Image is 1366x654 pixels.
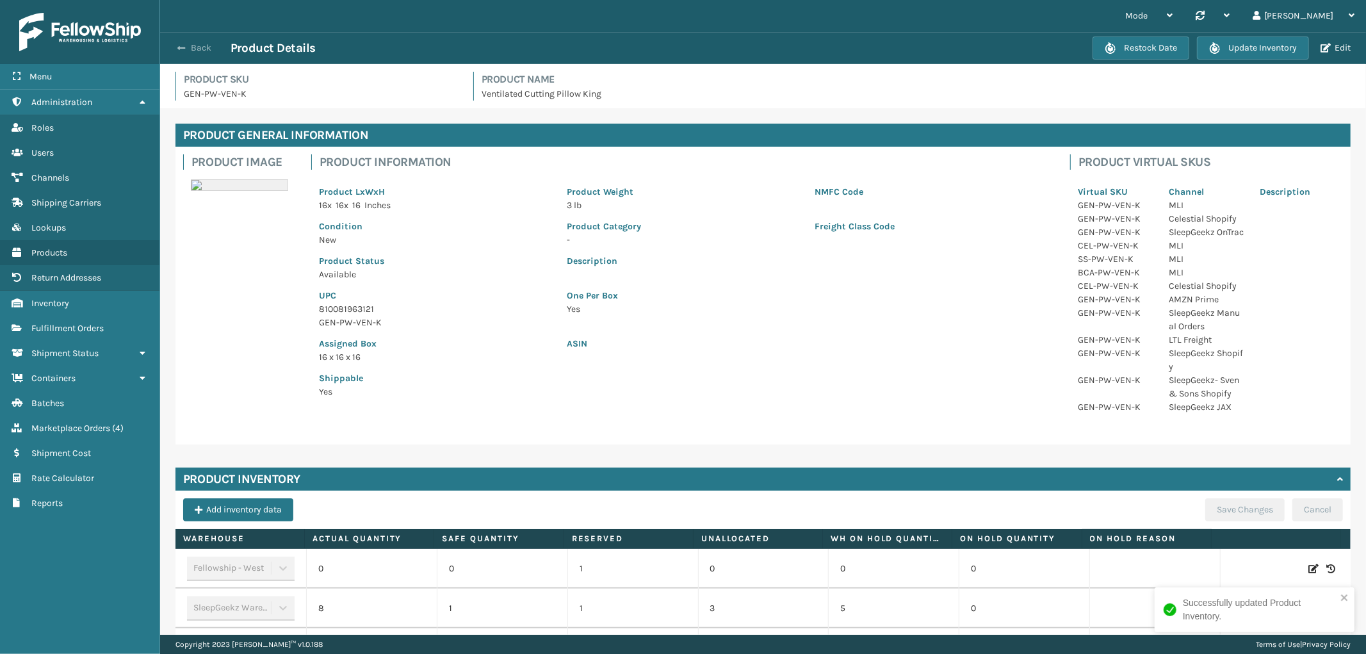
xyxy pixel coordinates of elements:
p: GEN-PW-VEN-K [1078,293,1153,306]
p: Assigned Box [319,337,551,350]
button: Cancel [1292,498,1343,521]
p: GEN-PW-VEN-K [1078,400,1153,414]
h4: Product Virtual SKUs [1078,154,1343,170]
label: Unallocated [701,533,815,544]
span: Roles [31,122,54,133]
p: AMZN Prime [1169,293,1244,306]
p: 1 [580,562,687,575]
label: Warehouse [183,533,297,544]
p: 810081963121 [319,302,551,316]
span: Inventory [31,298,69,309]
p: One Per Box [567,289,1047,302]
p: Shippable [319,372,551,385]
p: Condition [319,220,551,233]
td: 0 [306,549,437,589]
p: BCA-PW-VEN-K [1078,266,1153,279]
span: Menu [29,71,52,82]
p: CEL-PW-VEN-K [1078,279,1153,293]
span: 3 lb [567,200,581,211]
p: Ventilated Cutting Pillow King [482,87,1351,101]
p: Copyright 2023 [PERSON_NAME]™ v 1.0.188 [175,635,323,654]
span: 16 [352,200,361,211]
td: 8 [306,589,437,628]
span: Users [31,147,54,158]
label: Actual Quantity [313,533,426,544]
p: GEN-PW-VEN-K [1078,199,1153,212]
p: CEL-PW-VEN-K [1078,239,1153,252]
p: GEN-PW-VEN-K [1078,373,1153,387]
p: Product Weight [567,185,799,199]
p: Freight Class Code [815,220,1047,233]
td: 0 [437,549,567,589]
span: Channels [31,172,69,183]
button: Add inventory data [183,498,293,521]
span: Products [31,247,67,258]
h4: Product Inventory [183,471,300,487]
td: 0 [959,589,1089,628]
p: - [567,233,799,247]
span: Reports [31,498,63,509]
td: 0 [828,549,959,589]
span: Shipment Status [31,348,99,359]
button: Restock Date [1093,37,1189,60]
button: Update Inventory [1197,37,1309,60]
img: logo [19,13,141,51]
td: 0 [959,549,1089,589]
p: GEN-PW-VEN-K [1078,347,1153,360]
td: 0 [698,549,829,589]
p: GEN-PW-VEN-K [1078,212,1153,225]
span: 16 x [319,200,332,211]
p: 16 x 16 x 16 [319,350,551,364]
span: Return Addresses [31,272,101,283]
td: 1 [437,589,567,628]
p: LTL Freight [1169,333,1244,347]
p: ASIN [567,337,1047,350]
p: Yes [319,385,551,398]
h4: Product SKU [184,72,458,87]
h4: Product General Information [175,124,1351,147]
span: ( 4 ) [112,423,124,434]
p: SS-PW-VEN-K [1078,252,1153,266]
p: GEN-PW-VEN-K [1078,225,1153,239]
button: Back [172,42,231,54]
label: On Hold Reason [1090,533,1203,544]
label: Reserved [572,533,685,544]
span: Shipping Carriers [31,197,101,208]
span: Containers [31,373,76,384]
p: GEN-PW-VEN-K [319,316,551,329]
p: Description [1260,185,1335,199]
span: Rate Calculator [31,473,94,484]
h4: Product Information [320,154,1055,170]
p: MLI [1169,266,1244,279]
h4: Product Name [482,72,1351,87]
p: UPC [319,289,551,302]
span: Administration [31,97,92,108]
span: Shipment Cost [31,448,91,459]
p: GEN-PW-VEN-K [1078,333,1153,347]
button: close [1340,593,1349,605]
p: NMFC Code [815,185,1047,199]
label: On Hold Quantity [960,533,1073,544]
p: SleepGeekz JAX [1169,400,1244,414]
p: Product Category [567,220,799,233]
button: Edit [1317,42,1354,54]
p: Celestial Shopify [1169,279,1244,293]
i: Edit [1308,562,1319,575]
p: Available [319,268,551,281]
p: SleepGeekz Manual Orders [1169,306,1244,333]
span: Mode [1125,10,1148,21]
p: Virtual SKU [1078,185,1153,199]
p: SleepGeekz OnTrac [1169,225,1244,239]
span: Lookups [31,222,66,233]
span: Inches [364,200,391,211]
i: Inventory History [1326,562,1335,575]
label: Safe Quantity [442,533,555,544]
img: 51104088640_40f294f443_o-scaled-700x700.jpg [191,179,288,191]
td: 5 [828,589,959,628]
p: SleepGeekz Shopify [1169,347,1244,373]
p: Product LxWxH [319,185,551,199]
span: Fulfillment Orders [31,323,104,334]
p: SleepGeekz- Sven & Sons Shopify [1169,373,1244,400]
p: Celestial Shopify [1169,212,1244,225]
p: 1 [580,602,687,615]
